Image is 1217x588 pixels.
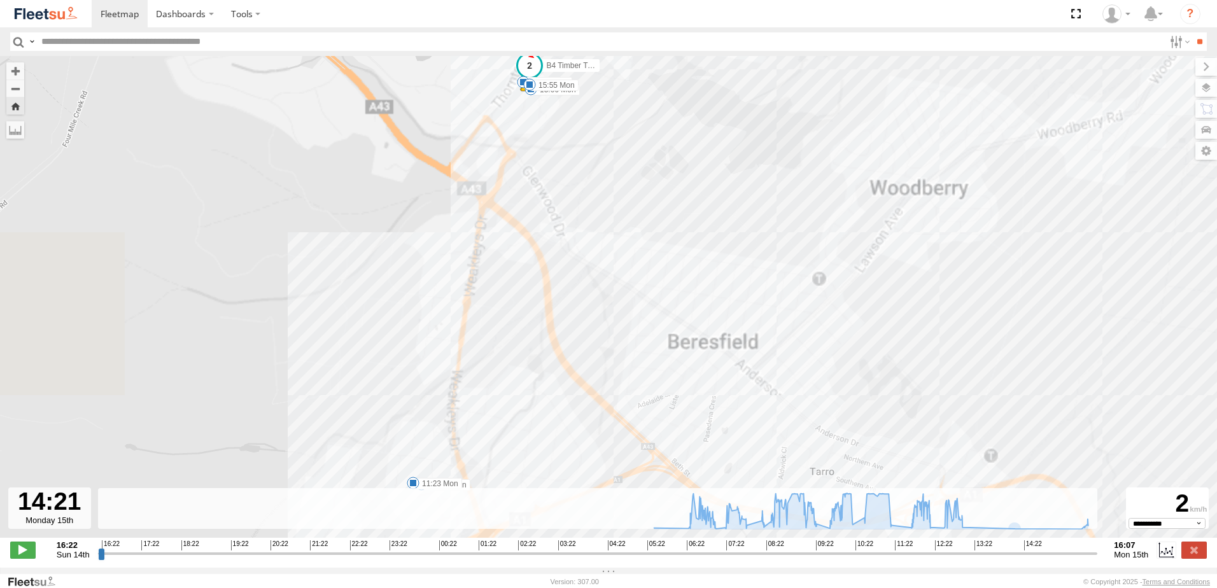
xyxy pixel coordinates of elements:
[479,540,496,550] span: 01:22
[57,540,90,550] strong: 16:22
[310,540,328,550] span: 21:22
[647,540,665,550] span: 05:22
[350,540,368,550] span: 22:22
[181,540,199,550] span: 18:22
[439,540,457,550] span: 00:22
[518,540,536,550] span: 02:22
[1128,489,1207,518] div: 2
[1083,578,1210,585] div: © Copyright 2025 -
[1180,4,1200,24] i: ?
[608,540,626,550] span: 04:22
[1098,4,1135,24] div: James Cullen
[141,540,159,550] span: 17:22
[271,540,288,550] span: 20:22
[726,540,744,550] span: 07:22
[935,540,953,550] span: 12:22
[231,540,249,550] span: 19:22
[6,121,24,139] label: Measure
[27,32,37,51] label: Search Query
[6,80,24,97] button: Zoom out
[523,77,572,88] label: 14:58 Mon
[895,540,913,550] span: 11:22
[1195,142,1217,160] label: Map Settings
[1114,550,1148,559] span: Mon 15th Sep 2025
[816,540,834,550] span: 09:22
[551,578,599,585] div: Version: 307.00
[1024,540,1042,550] span: 14:22
[974,540,992,550] span: 13:22
[1181,542,1207,558] label: Close
[1143,578,1210,585] a: Terms and Conditions
[1114,540,1148,550] strong: 16:07
[390,540,407,550] span: 23:22
[530,80,579,91] label: 15:55 Mon
[413,478,462,489] label: 11:23 Mon
[57,550,90,559] span: Sun 14th Sep 2025
[102,540,120,550] span: 16:22
[6,62,24,80] button: Zoom in
[546,62,601,71] span: B4 Timber Truck
[10,542,36,558] label: Play/Stop
[687,540,705,550] span: 06:22
[6,97,24,115] button: Zoom Home
[558,540,576,550] span: 03:22
[855,540,873,550] span: 10:22
[766,540,784,550] span: 08:22
[1165,32,1192,51] label: Search Filter Options
[13,5,79,22] img: fleetsu-logo-horizontal.svg
[7,575,66,588] a: Visit our Website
